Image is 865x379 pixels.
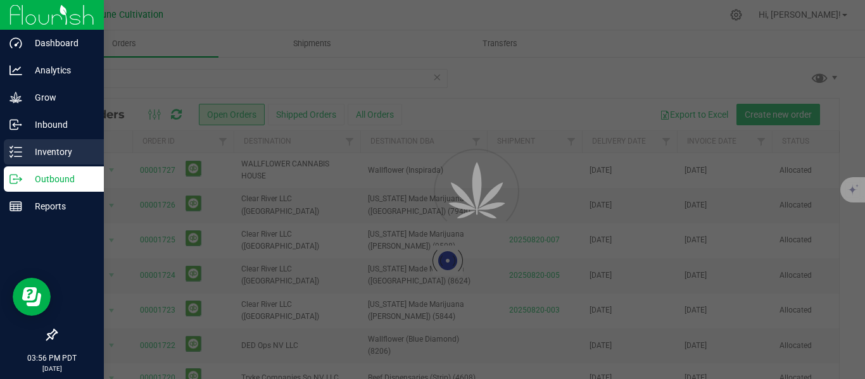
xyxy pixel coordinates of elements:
[9,91,22,104] inline-svg: Grow
[22,199,98,214] p: Reports
[13,278,51,316] iframe: Resource center
[22,90,98,105] p: Grow
[9,37,22,49] inline-svg: Dashboard
[22,144,98,159] p: Inventory
[22,63,98,78] p: Analytics
[9,118,22,131] inline-svg: Inbound
[9,64,22,77] inline-svg: Analytics
[22,35,98,51] p: Dashboard
[9,146,22,158] inline-svg: Inventory
[9,173,22,185] inline-svg: Outbound
[6,352,98,364] p: 03:56 PM PDT
[22,117,98,132] p: Inbound
[9,200,22,213] inline-svg: Reports
[6,364,98,373] p: [DATE]
[22,171,98,187] p: Outbound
